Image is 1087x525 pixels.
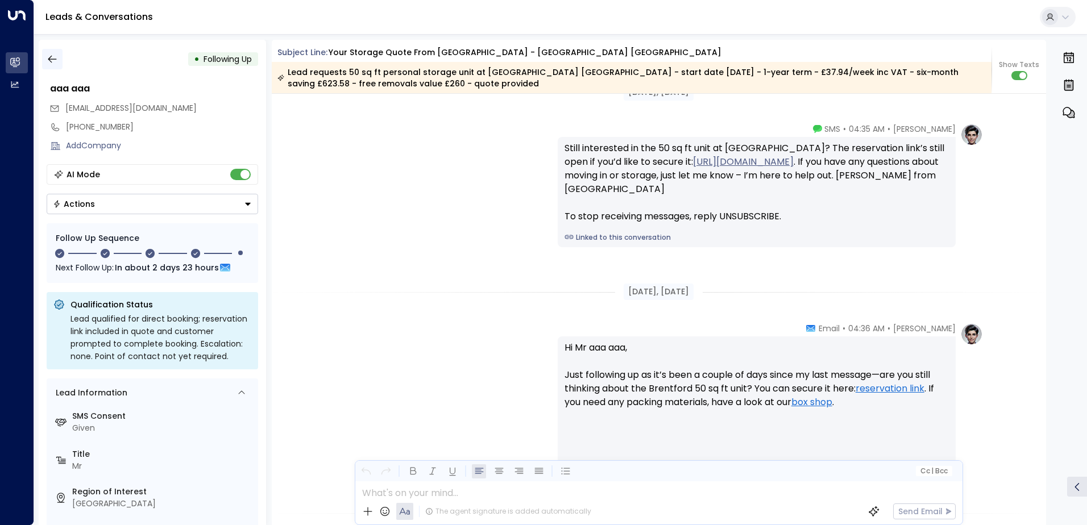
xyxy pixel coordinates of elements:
button: Cc|Bcc [915,466,952,477]
p: Qualification Status [70,299,251,310]
span: 04:35 AM [849,123,885,135]
p: Hi Mr aaa aaa, Just following up as it’s been a couple of days since my last message—are you stil... [565,341,949,423]
div: Next Follow Up: [56,261,249,274]
span: [EMAIL_ADDRESS][DOMAIN_NAME] [65,102,197,114]
a: Linked to this conversation [565,232,949,243]
div: Follow Up Sequence [56,232,249,244]
label: Region of Interest [72,486,254,498]
span: Email [819,323,840,334]
span: aaa@aa.com [65,102,197,114]
div: Button group with a nested menu [47,194,258,214]
span: 04:36 AM [848,323,885,334]
div: Still interested in the 50 sq ft unit at [GEOGRAPHIC_DATA]? The reservation link’s still open if ... [565,141,949,223]
span: Subject Line: [277,47,327,58]
span: | [931,467,934,475]
button: Redo [379,464,393,478]
div: aaa aaa [50,82,258,95]
label: Title [72,448,254,460]
span: • [887,323,890,334]
div: Lead qualified for direct booking; reservation link included in quote and customer prompted to co... [70,312,251,363]
div: Mr [72,460,254,472]
div: AddCompany [66,140,258,152]
div: [PHONE_NUMBER] [66,121,258,133]
div: Actions [53,199,95,209]
span: Following Up [204,53,252,65]
span: Show Texts [999,60,1039,70]
span: In about 2 days 23 hours [115,261,219,274]
span: [PERSON_NAME] [893,123,956,135]
div: AI Mode [67,169,100,180]
span: • [843,323,845,334]
img: profile-logo.png [960,323,983,345]
div: Given [72,422,254,434]
span: Cc Bcc [920,467,947,475]
div: The agent signature is added automatically [425,506,591,516]
span: [PERSON_NAME] [893,323,956,334]
span: SMS [824,123,840,135]
a: box shop [791,395,832,409]
img: profile-logo.png [960,123,983,146]
button: Actions [47,194,258,214]
div: [DATE], [DATE] [624,284,694,300]
span: • [843,123,846,135]
div: Lead Information [52,387,127,399]
a: [URL][DOMAIN_NAME] [693,155,794,169]
button: Undo [359,464,373,478]
div: • [194,49,200,69]
div: [GEOGRAPHIC_DATA] [72,498,254,510]
a: Leads & Conversations [45,10,153,23]
div: Lead requests 50 sq ft personal storage unit at [GEOGRAPHIC_DATA] [GEOGRAPHIC_DATA] - start date ... [277,66,985,89]
div: Your storage quote from [GEOGRAPHIC_DATA] - [GEOGRAPHIC_DATA] [GEOGRAPHIC_DATA] [329,47,721,59]
a: reservation link [856,382,924,395]
label: SMS Consent [72,410,254,422]
span: • [887,123,890,135]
